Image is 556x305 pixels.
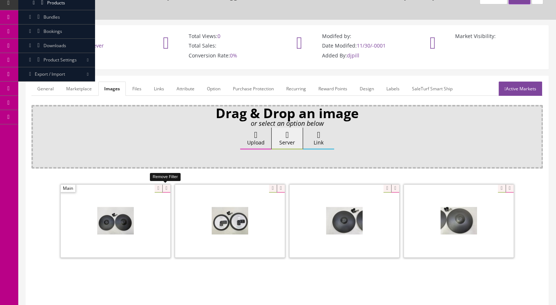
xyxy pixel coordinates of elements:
[44,42,66,49] span: Downloads
[499,82,542,96] a: Active Markets
[240,128,271,150] label: Upload
[303,128,334,150] label: Link
[300,33,408,39] p: Modifed by:
[126,82,147,96] a: Files
[18,25,95,39] a: Bookings
[354,82,380,96] a: Design
[433,33,541,39] p: Market Visibility:
[18,10,95,25] a: Bundles
[150,173,181,181] div: Remove Filter
[37,110,538,117] p: Drag & Drop an image
[171,82,200,96] a: Attribute
[31,82,60,96] a: General
[167,42,275,49] p: Total Sales:
[18,67,95,82] a: Export / Import
[280,82,312,96] a: Recurring
[167,33,275,39] p: Total Views:
[271,128,303,150] button: Server
[44,57,77,63] span: Product Settings
[406,82,458,96] a: SaleTurf Smart Ship
[90,42,104,49] span: never
[44,28,62,34] span: Bookings
[227,82,280,96] a: Purchase Protection
[313,82,353,96] a: Reward Points
[381,82,405,96] a: Labels
[148,82,170,96] a: Links
[201,82,226,96] a: Option
[167,52,275,59] p: Conversion Rate:
[44,14,60,20] span: Bundles
[60,82,98,96] a: Marketplace
[218,33,220,39] span: 0
[272,128,303,150] label: Server
[98,82,126,96] a: Images
[18,39,95,53] a: Downloads
[230,52,237,59] span: 0%
[300,42,408,49] p: Date Modifed:
[251,119,324,128] i: or select an option below
[300,52,408,59] p: Added By:
[347,52,359,59] span: djpill
[357,42,386,49] span: 11/30/-0001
